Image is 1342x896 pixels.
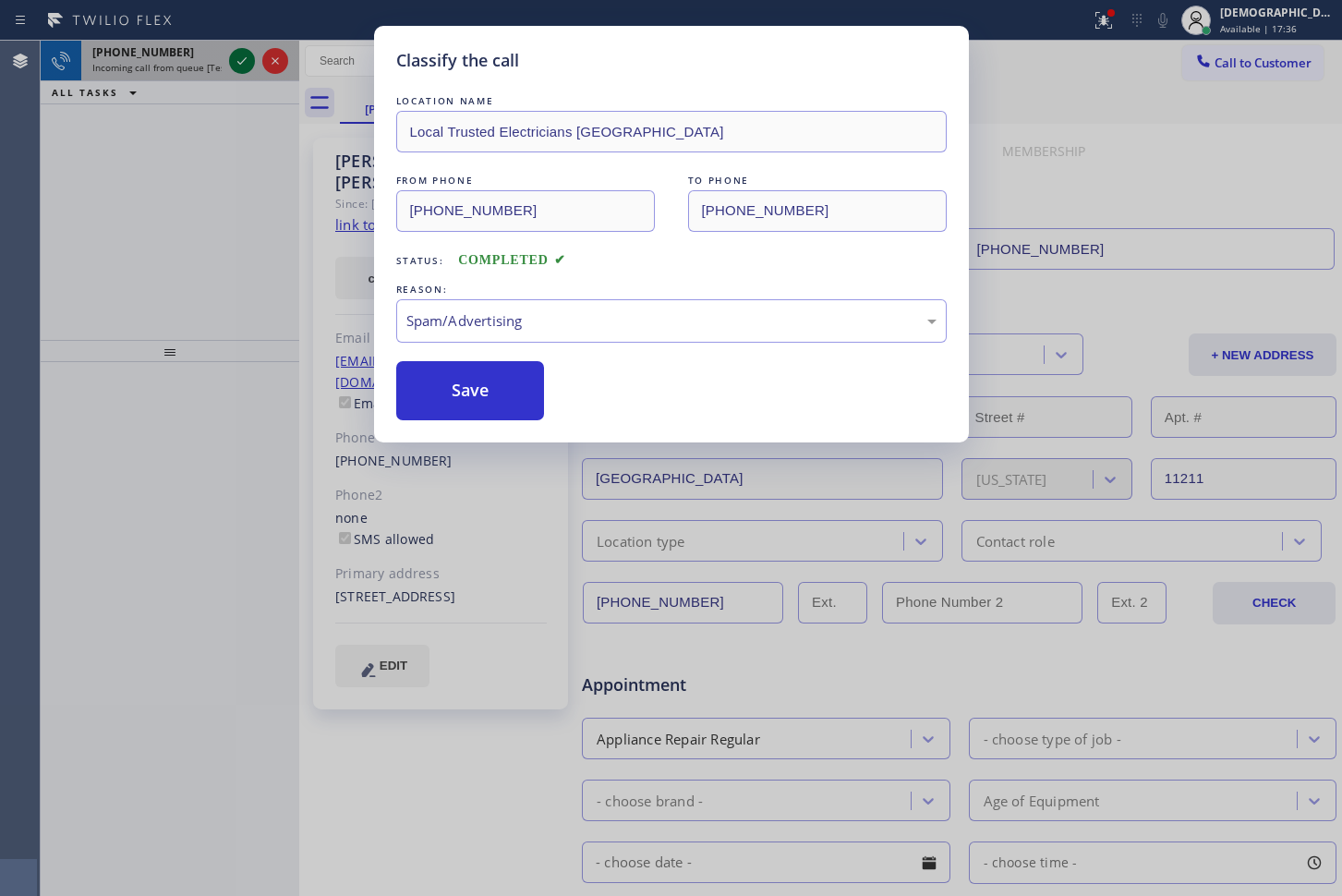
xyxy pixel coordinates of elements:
span: COMPLETED [458,253,565,267]
div: FROM PHONE [396,171,655,190]
div: Spam/Advertising [406,310,937,332]
span: Status: [396,254,444,267]
button: Save [396,361,545,420]
input: To phone [688,190,947,232]
div: LOCATION NAME [396,91,947,111]
h5: Classify the call [396,48,519,73]
div: TO PHONE [688,171,947,190]
input: From phone [396,190,655,232]
div: REASON: [396,280,947,299]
